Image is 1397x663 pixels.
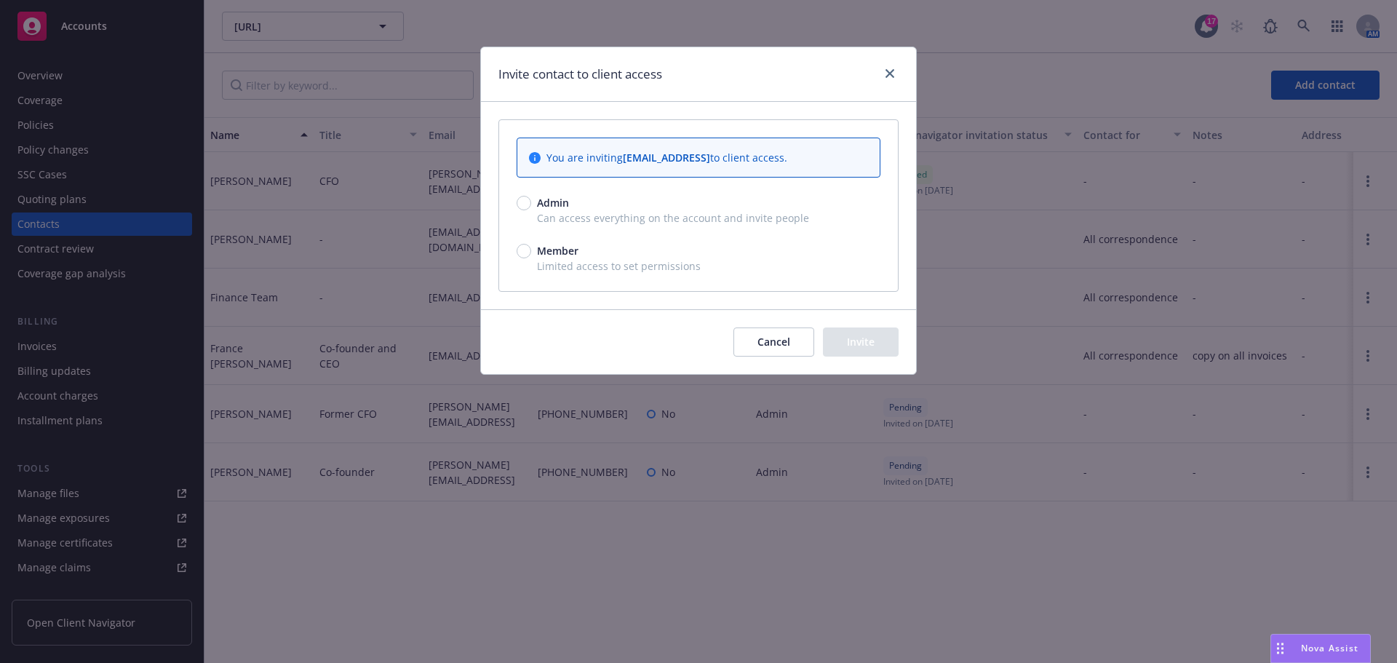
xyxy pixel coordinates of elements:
[517,258,880,274] span: Limited access to set permissions
[537,243,578,258] span: Member
[1270,634,1371,663] button: Nova Assist
[733,327,814,357] button: Cancel
[537,195,569,210] span: Admin
[517,210,880,226] span: Can access everything on the account and invite people
[498,65,662,84] h1: Invite contact to client access
[517,196,531,210] input: Admin
[623,151,710,164] span: [EMAIL_ADDRESS]
[881,65,899,82] a: close
[1301,642,1358,654] span: Nova Assist
[1271,635,1289,662] div: Drag to move
[517,244,531,258] input: Member
[546,150,787,165] div: You are inviting to client access.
